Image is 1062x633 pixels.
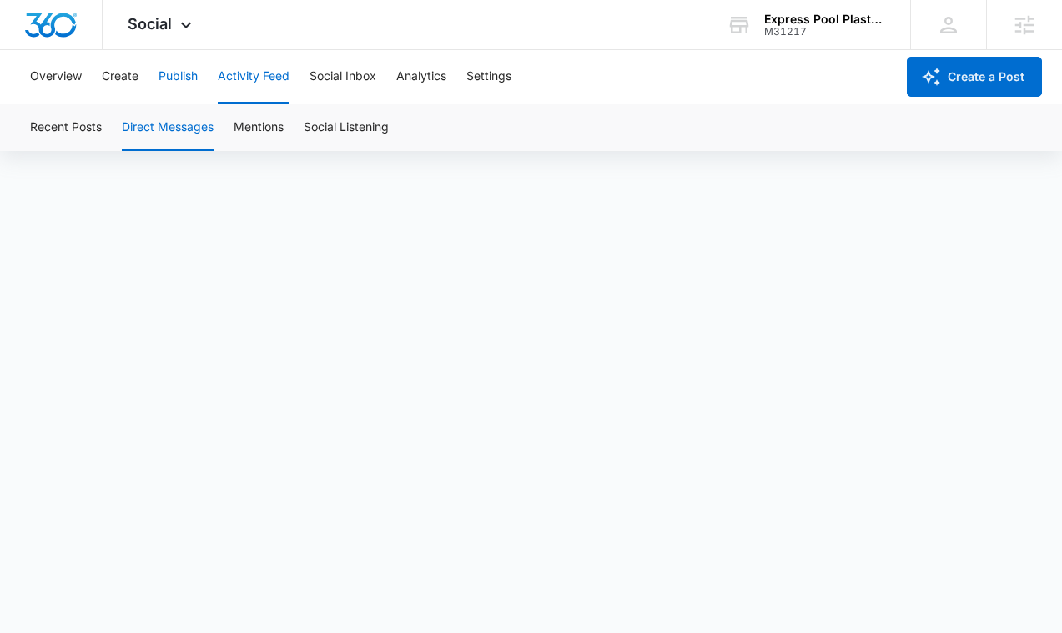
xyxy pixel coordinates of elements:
[159,50,198,104] button: Publish
[764,13,886,26] div: account name
[304,104,389,151] button: Social Listening
[466,50,511,104] button: Settings
[218,50,289,104] button: Activity Feed
[122,104,214,151] button: Direct Messages
[310,50,376,104] button: Social Inbox
[128,15,172,33] span: Social
[102,50,138,104] button: Create
[907,57,1042,97] button: Create a Post
[30,50,82,104] button: Overview
[396,50,446,104] button: Analytics
[30,104,102,151] button: Recent Posts
[764,26,886,38] div: account id
[234,104,284,151] button: Mentions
